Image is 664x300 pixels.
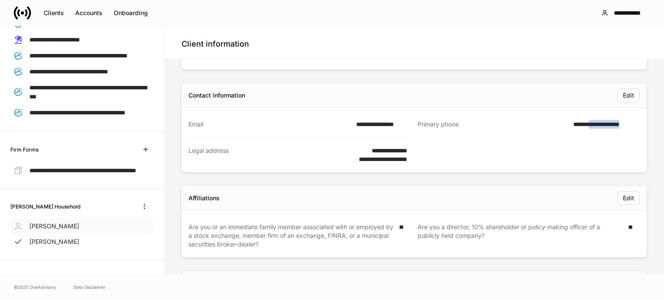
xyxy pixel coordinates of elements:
[75,10,102,16] div: Accounts
[188,91,245,100] div: Contact information
[418,120,568,129] div: Primary phone
[188,120,351,129] div: Email
[29,237,79,246] p: [PERSON_NAME]
[10,234,153,249] a: [PERSON_NAME]
[10,145,38,154] h6: Firm Forms
[70,6,108,20] button: Accounts
[623,92,634,98] div: Edit
[418,223,623,249] div: Are you a director, 10% shareholder or policy-making officer of a publicly held company?
[14,284,56,291] span: © 2025 OneAdvisory
[617,88,640,102] button: Edit
[29,222,79,231] p: [PERSON_NAME]
[182,39,249,49] h4: Client information
[38,6,70,20] button: Clients
[114,10,148,16] div: Onboarding
[10,202,80,211] h6: [PERSON_NAME] Household
[188,146,330,164] div: Legal address
[44,10,64,16] div: Clients
[188,194,220,202] div: Affiliations
[623,195,634,201] div: Edit
[10,218,153,234] a: [PERSON_NAME]
[188,223,394,249] div: Are you or an immediate family member associated with or employed by a stock exchange, member fir...
[617,191,640,205] button: Edit
[73,284,105,291] a: Data Disclaimer
[108,6,153,20] button: Onboarding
